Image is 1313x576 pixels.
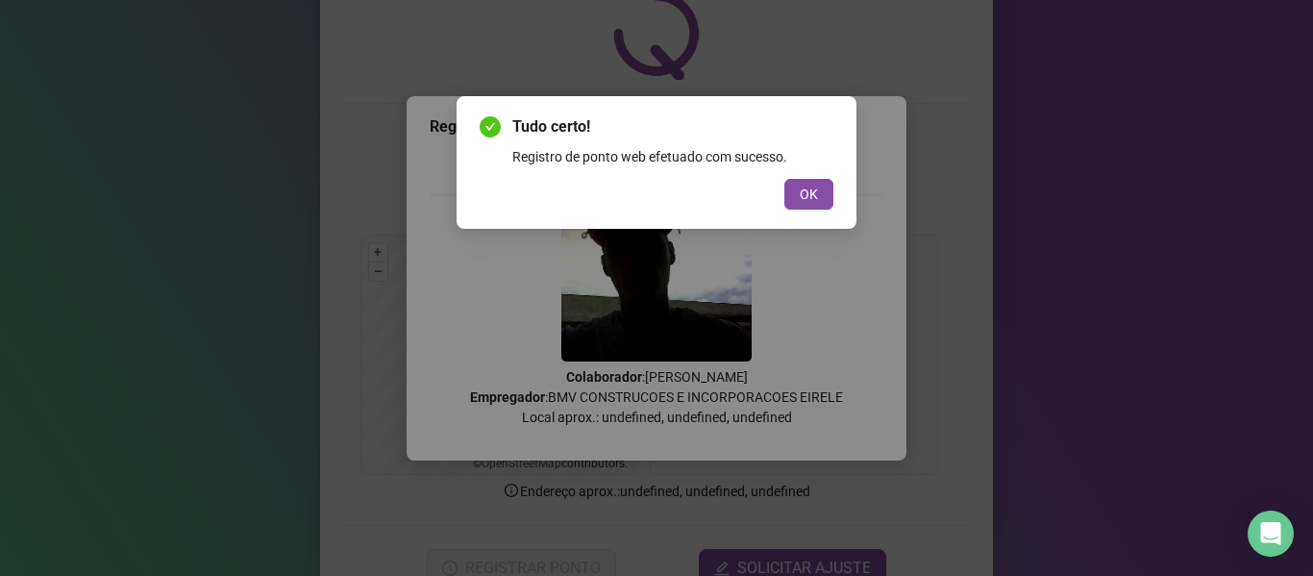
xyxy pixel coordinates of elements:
span: OK [800,184,818,205]
button: OK [784,179,833,210]
span: Tudo certo! [512,115,833,138]
div: Open Intercom Messenger [1248,511,1294,557]
div: Registro de ponto web efetuado com sucesso. [512,146,833,167]
span: check-circle [480,116,501,138]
